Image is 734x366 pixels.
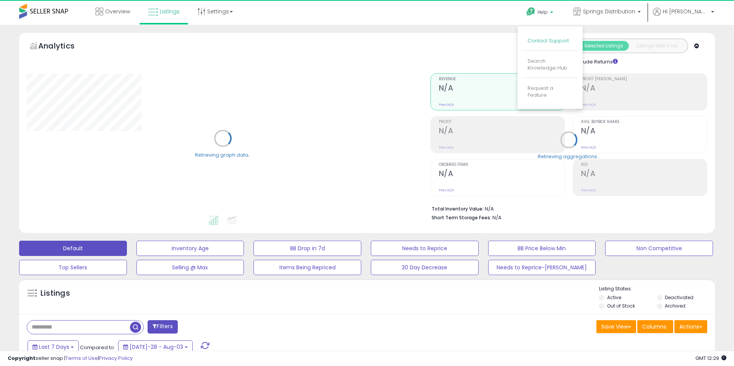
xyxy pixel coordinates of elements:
[136,241,244,256] button: Inventory Age
[80,344,115,351] span: Compared to:
[253,260,361,275] button: Items Being Repriced
[607,294,621,301] label: Active
[663,8,709,15] span: Hi [PERSON_NAME]
[99,355,133,362] a: Privacy Policy
[665,294,693,301] label: Deactivated
[637,320,673,333] button: Columns
[105,8,130,15] span: Overview
[38,40,89,53] h5: Analytics
[653,8,714,25] a: Hi [PERSON_NAME]
[41,288,70,299] h5: Listings
[148,320,177,334] button: Filters
[596,320,636,333] button: Save View
[605,241,713,256] button: Non Competitive
[160,8,180,15] span: Listings
[572,41,629,51] button: All Selected Listings
[130,343,183,351] span: [DATE]-28 - Aug-03
[371,260,479,275] button: 30 Day Decrease
[538,9,548,15] span: Help
[520,1,561,25] a: Help
[253,241,361,256] button: BB Drop in 7d
[195,151,251,158] div: Retrieving graph data..
[19,260,127,275] button: Top Sellers
[488,260,596,275] button: Needs to Reprice-[PERSON_NAME]
[371,241,479,256] button: Needs to Reprice
[695,355,726,362] span: 2025-08-11 12:29 GMT
[528,37,569,44] a: Contact Support
[118,340,193,353] button: [DATE]-28 - Aug-03
[599,285,715,293] p: Listing States:
[488,241,596,256] button: BB Price Below Min
[8,355,133,362] div: seller snap | |
[628,41,685,51] button: Listings With Cost
[39,343,69,351] span: Last 7 Days
[674,320,707,333] button: Actions
[8,355,36,362] strong: Copyright
[136,260,244,275] button: Selling @ Max
[538,153,599,160] div: Retrieving aggregations..
[528,57,567,72] a: Search Knowledge Hub
[28,340,79,353] button: Last 7 Days
[607,303,635,309] label: Out of Stock
[583,8,635,15] span: Springs Distribution
[526,7,536,16] i: Get Help
[665,303,685,309] label: Archived
[65,355,98,362] a: Terms of Use
[564,57,627,66] div: Include Returns
[19,241,127,256] button: Default
[642,323,666,330] span: Columns
[528,84,553,99] a: Request a Feature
